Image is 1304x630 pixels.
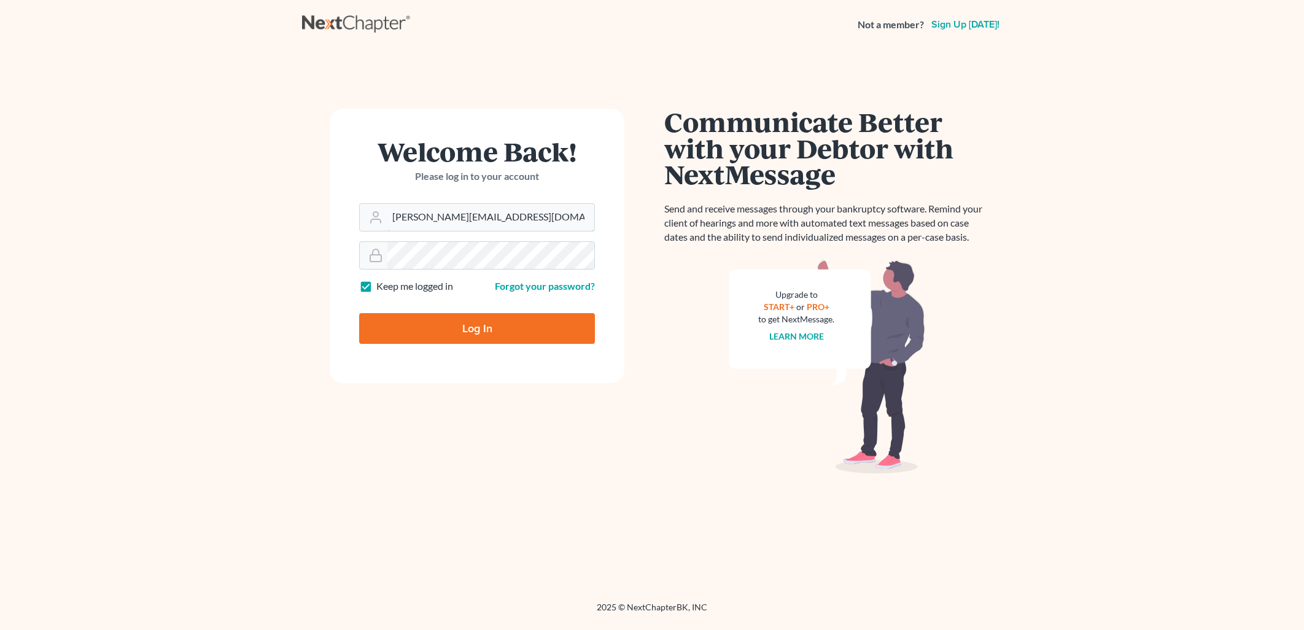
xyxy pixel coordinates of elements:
[796,301,805,312] span: or
[302,601,1002,623] div: 2025 © NextChapterBK, INC
[729,259,925,474] img: nextmessage_bg-59042aed3d76b12b5cd301f8e5b87938c9018125f34e5fa2b7a6b67550977c72.svg
[495,280,595,292] a: Forgot your password?
[359,138,595,165] h1: Welcome Back!
[376,279,453,294] label: Keep me logged in
[758,313,834,325] div: to get NextMessage.
[387,204,594,231] input: Email Address
[758,289,834,301] div: Upgrade to
[807,301,829,312] a: PRO+
[664,202,990,244] p: Send and receive messages through your bankruptcy software. Remind your client of hearings and mo...
[359,169,595,184] p: Please log in to your account
[858,18,924,32] strong: Not a member?
[769,331,824,341] a: Learn more
[664,109,990,187] h1: Communicate Better with your Debtor with NextMessage
[929,20,1002,29] a: Sign up [DATE]!
[359,313,595,344] input: Log In
[764,301,794,312] a: START+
